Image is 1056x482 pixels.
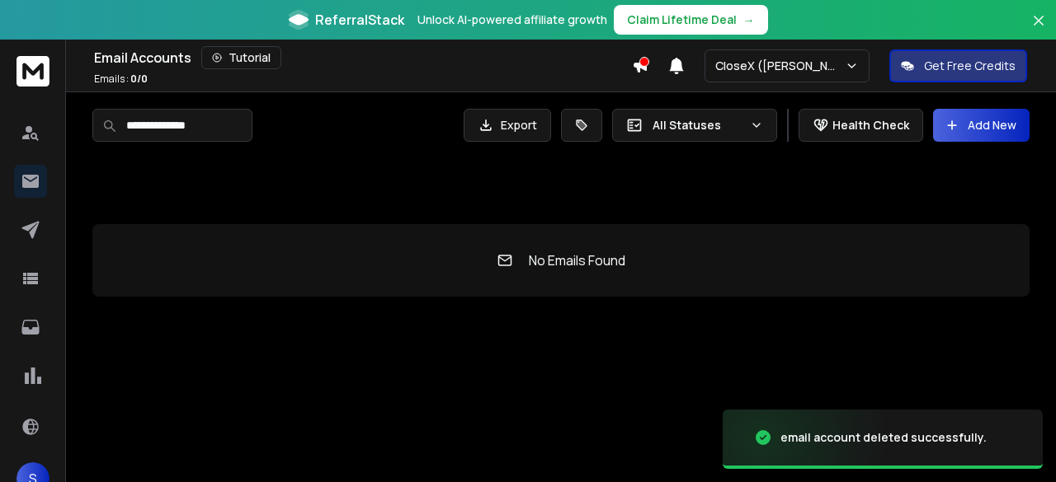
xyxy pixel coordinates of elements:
[1028,10,1049,49] button: Close banner
[417,12,607,28] p: Unlock AI-powered affiliate growth
[94,46,632,69] div: Email Accounts
[94,73,148,86] p: Emails :
[529,250,625,270] p: No Emails Found
[780,429,987,446] div: email account deleted successfully.
[799,109,923,142] button: Health Check
[924,58,1016,74] p: Get Free Credits
[614,5,768,35] button: Claim Lifetime Deal→
[464,109,551,142] button: Export
[933,109,1030,142] button: Add New
[715,58,845,74] p: CloseX ([PERSON_NAME])
[130,72,148,86] span: 0 / 0
[653,117,743,133] p: All Statuses
[201,46,281,69] button: Tutorial
[889,49,1027,82] button: Get Free Credits
[832,117,909,133] p: Health Check
[743,12,755,28] span: →
[315,10,404,30] span: ReferralStack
